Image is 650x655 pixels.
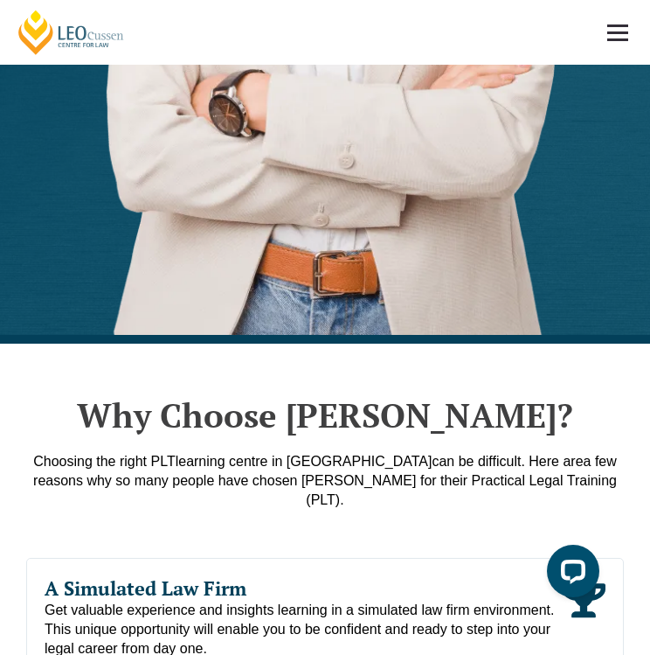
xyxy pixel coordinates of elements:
h2: Why Choose [PERSON_NAME]? [26,396,624,436]
iframe: LiveChat chat widget [533,538,606,611]
span: A Simulated Law Firm [45,576,562,601]
span: learning centre in [GEOGRAPHIC_DATA] [176,454,432,469]
p: a few reasons why so many people have chosen [PERSON_NAME] for their Practical Legal Training (PLT). [26,452,624,510]
span: Choosing the right PLT [33,454,175,469]
span: can be difficult. Here are [432,454,583,469]
a: [PERSON_NAME] Centre for Law [16,9,127,56]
